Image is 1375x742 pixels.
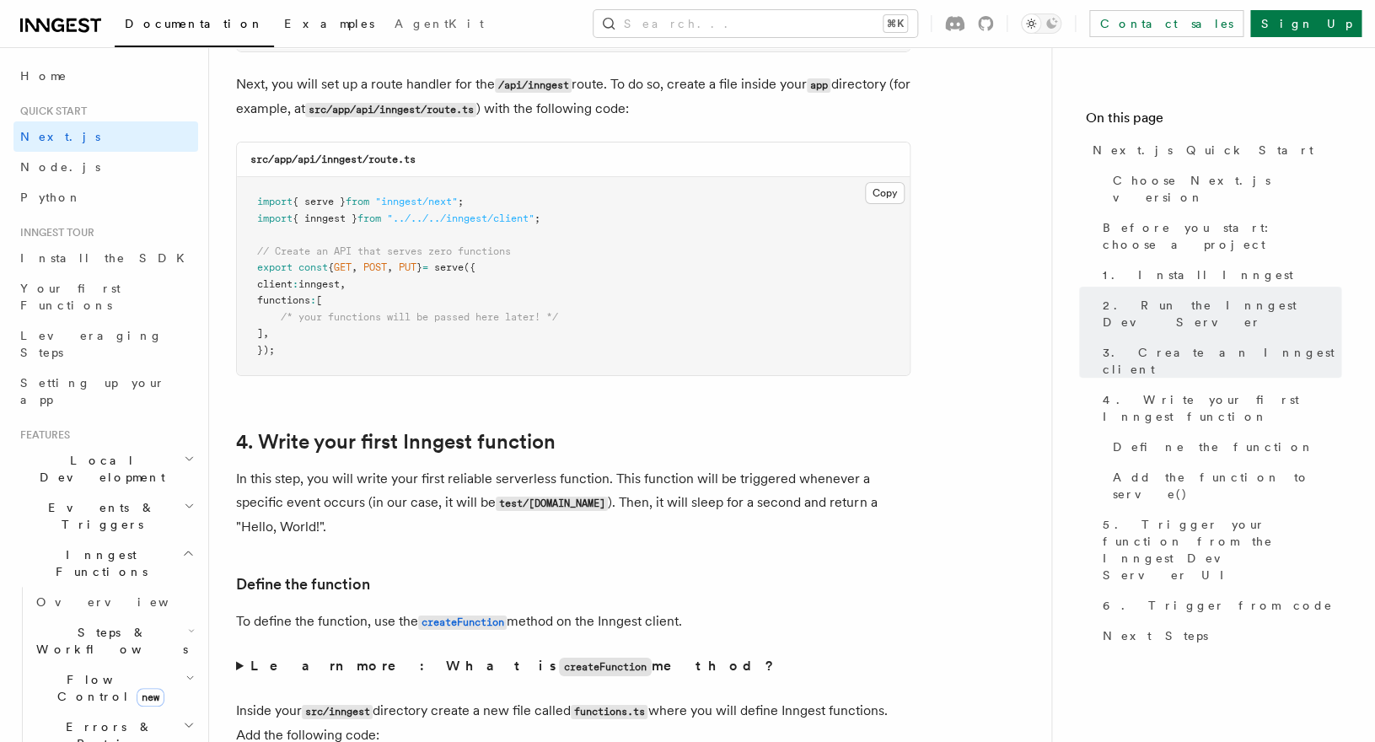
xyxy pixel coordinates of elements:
[13,428,70,442] span: Features
[20,329,163,359] span: Leveraging Steps
[236,654,910,679] summary: Learn more: What iscreateFunctionmethod?
[1096,621,1341,651] a: Next Steps
[399,261,416,273] span: PUT
[1103,297,1341,331] span: 2. Run the Inngest Dev Server
[418,616,507,630] code: createFunction
[1103,627,1208,644] span: Next Steps
[328,261,334,273] span: {
[257,327,263,339] span: ]
[13,273,198,320] a: Your first Functions
[458,196,464,207] span: ;
[30,587,198,617] a: Overview
[115,5,274,47] a: Documentation
[1096,509,1341,590] a: 5. Trigger your function from the Inngest Dev Server UI
[13,445,198,492] button: Local Development
[236,610,910,634] p: To define the function, use the method on the Inngest client.
[316,294,322,306] span: [
[571,705,647,719] code: functions.ts
[30,664,198,712] button: Flow Controlnew
[1086,108,1341,135] h4: On this page
[274,5,384,46] a: Examples
[305,103,476,117] code: src/app/api/inngest/route.ts
[495,78,572,93] code: /api/inngest
[1103,516,1341,583] span: 5. Trigger your function from the Inngest Dev Server UI
[13,368,198,415] a: Setting up your app
[1096,337,1341,384] a: 3. Create an Inngest client
[387,212,534,224] span: "../../../inngest/client"
[20,376,165,406] span: Setting up your app
[257,261,293,273] span: export
[250,658,777,674] strong: Learn more: What is method?
[250,153,416,165] code: src/app/api/inngest/route.ts
[346,196,369,207] span: from
[13,61,198,91] a: Home
[340,278,346,290] span: ,
[13,499,184,533] span: Events & Triggers
[13,540,198,587] button: Inngest Functions
[416,261,422,273] span: }
[434,261,464,273] span: serve
[20,160,100,174] span: Node.js
[1106,165,1341,212] a: Choose Next.js version
[1096,384,1341,432] a: 4. Write your first Inngest function
[334,261,352,273] span: GET
[236,73,910,121] p: Next, you will set up a route handler for the route. To do so, create a file inside your director...
[310,294,316,306] span: :
[20,251,195,265] span: Install the SDK
[281,311,558,323] span: /* your functions will be passed here later! */
[293,212,357,224] span: { inngest }
[36,595,210,609] span: Overview
[13,243,198,273] a: Install the SDK
[20,191,82,204] span: Python
[13,546,182,580] span: Inngest Functions
[20,67,67,84] span: Home
[884,15,907,32] kbd: ⌘K
[1096,290,1341,337] a: 2. Run the Inngest Dev Server
[395,17,484,30] span: AgentKit
[293,278,298,290] span: :
[257,278,293,290] span: client
[1103,219,1341,253] span: Before you start: choose a project
[284,17,374,30] span: Examples
[1103,391,1341,425] span: 4. Write your first Inngest function
[30,671,185,705] span: Flow Control
[865,182,905,204] button: Copy
[1103,266,1293,283] span: 1. Install Inngest
[1113,469,1341,503] span: Add the function to serve()
[387,261,393,273] span: ,
[236,573,370,596] a: Define the function
[1089,10,1243,37] a: Contact sales
[30,624,188,658] span: Steps & Workflows
[257,245,511,257] span: // Create an API that serves zero functions
[807,78,830,93] code: app
[293,196,346,207] span: { serve }
[30,617,198,664] button: Steps & Workflows
[1096,212,1341,260] a: Before you start: choose a project
[13,152,198,182] a: Node.js
[464,261,475,273] span: ({
[1103,597,1333,614] span: 6. Trigger from code
[357,212,381,224] span: from
[1096,590,1341,621] a: 6. Trigger from code
[13,105,87,118] span: Quick start
[1106,462,1341,509] a: Add the function to serve()
[1106,432,1341,462] a: Define the function
[13,121,198,152] a: Next.js
[363,261,387,273] span: POST
[13,492,198,540] button: Events & Triggers
[137,688,164,707] span: new
[375,196,458,207] span: "inngest/next"
[1086,135,1341,165] a: Next.js Quick Start
[298,278,340,290] span: inngest
[1093,142,1313,159] span: Next.js Quick Start
[236,467,910,539] p: In this step, you will write your first reliable serverless function. This function will be trigg...
[125,17,264,30] span: Documentation
[422,261,428,273] span: =
[13,226,94,239] span: Inngest tour
[20,282,121,312] span: Your first Functions
[1113,172,1341,206] span: Choose Next.js version
[263,327,269,339] span: ,
[13,320,198,368] a: Leveraging Steps
[298,261,328,273] span: const
[559,658,652,676] code: createFunction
